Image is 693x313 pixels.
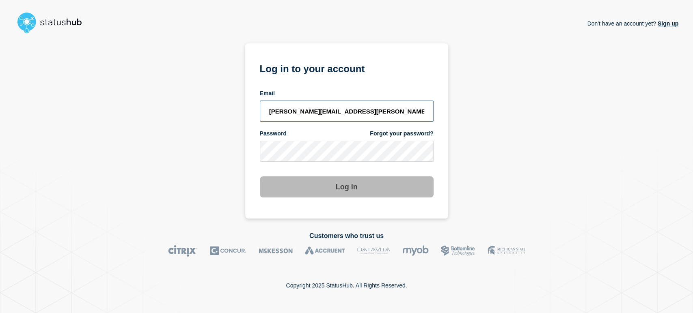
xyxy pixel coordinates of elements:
button: Log in [260,176,434,197]
input: email input [260,101,434,122]
p: Copyright 2025 StatusHub. All Rights Reserved. [286,282,407,289]
h1: Log in to your account [260,60,434,75]
img: DataVita logo [357,245,390,257]
img: StatusHub logo [15,10,92,36]
img: Accruent logo [305,245,345,257]
img: myob logo [402,245,429,257]
a: Forgot your password? [370,130,433,137]
p: Don't have an account yet? [587,14,678,33]
img: Citrix logo [168,245,198,257]
img: MSU logo [488,245,525,257]
span: Email [260,90,275,97]
a: Sign up [656,20,678,27]
input: password input [260,141,434,162]
img: McKesson logo [259,245,293,257]
span: Password [260,130,287,137]
img: Concur logo [210,245,246,257]
img: Bottomline logo [441,245,475,257]
h2: Customers who trust us [15,232,678,240]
